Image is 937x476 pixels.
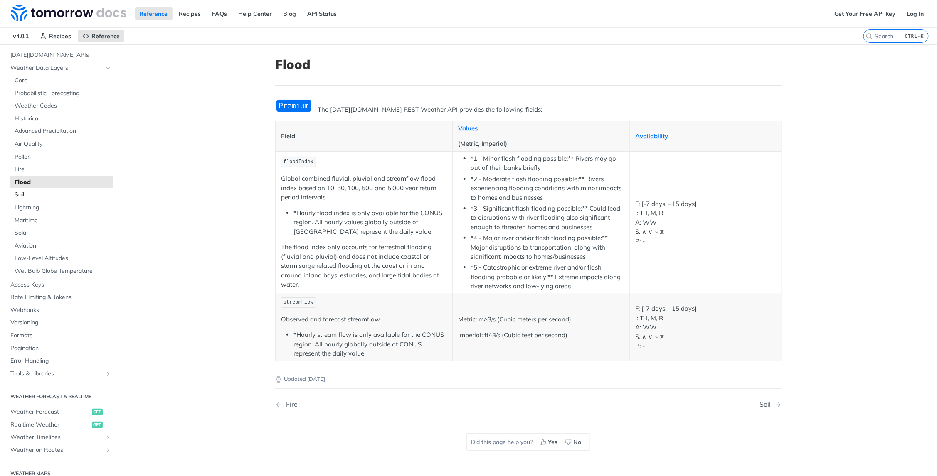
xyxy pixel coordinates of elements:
[293,209,447,237] li: *Hourly flood index is only available for the CONUS region. All hourly values globally outside of...
[10,125,113,137] a: Advanced Precipitation
[234,7,277,20] a: Help Center
[281,132,447,141] p: Field
[10,163,113,176] a: Fire
[6,431,113,444] a: Weather TimelinesShow subpages for Weather Timelines
[902,7,929,20] a: Log In
[10,64,103,72] span: Weather Data Layers
[471,263,624,291] li: *5 - Catastrophic or extreme river and/or flash flooding probable or likely:** Extreme impacts al...
[10,87,113,100] a: Probabilistic Forecasting
[105,434,111,441] button: Show subpages for Weather Timelines
[105,447,111,454] button: Show subpages for Weather on Routes
[135,7,173,20] a: Reference
[548,438,557,447] span: Yes
[10,113,113,125] a: Historical
[15,254,111,263] span: Low-Level Altitudes
[10,331,111,340] span: Formats
[105,370,111,377] button: Show subpages for Tools & Libraries
[275,400,492,408] a: Previous Page: Fire
[10,265,113,277] a: Wet Bulb Globe Temperature
[471,154,624,173] li: *1 - Minor flash flooding possible:** Rivers may go out of their banks briefly
[6,368,113,380] a: Tools & LibrariesShow subpages for Tools & Libraries
[6,49,113,61] a: [DATE][DOMAIN_NAME] APIs
[282,400,298,408] div: Fire
[10,151,113,163] a: Pollen
[866,33,873,39] svg: Search
[15,76,111,85] span: Core
[275,392,782,417] nav: Pagination Controls
[15,242,111,250] span: Aviation
[175,7,206,20] a: Recipes
[10,357,111,365] span: Error Handling
[10,281,111,289] span: Access Keys
[6,419,113,431] a: Realtime Weatherget
[6,291,113,304] a: Rate Limiting & Tokens
[10,252,113,265] a: Low-Level Altitudes
[78,30,124,42] a: Reference
[275,375,782,383] p: Updated [DATE]
[303,7,342,20] a: API Status
[6,355,113,367] a: Error Handling
[284,299,313,305] span: streamFlow
[10,319,111,327] span: Versioning
[15,165,111,174] span: Fire
[91,32,120,40] span: Reference
[105,65,111,71] button: Hide subpages for Weather Data Layers
[10,138,113,150] a: Air Quality
[281,174,447,202] p: Global combined fluvial, pluvial and streamflow flood index based on 10, 50, 100, 500 and 5,000 y...
[458,315,624,324] p: Metric: m^3/s (Cubic meters per second)
[6,406,113,418] a: Weather Forecastget
[35,30,76,42] a: Recipes
[15,267,111,275] span: Wet Bulb Globe Temperature
[293,330,447,358] li: *Hourly stream flow is only available for the CONUS region. All hourly globally outside of CONUS ...
[10,433,103,442] span: Weather Timelines
[458,124,478,132] a: Values
[10,293,111,302] span: Rate Limiting & Tokens
[10,408,90,416] span: Weather Forecast
[275,57,782,72] h1: Flood
[10,201,113,214] a: Lightning
[458,331,624,340] p: Imperial: ft^3/s (Cubic feet per second)
[10,176,113,189] a: Flood
[15,140,111,148] span: Air Quality
[10,240,113,252] a: Aviation
[6,393,113,400] h2: Weather Forecast & realtime
[10,306,111,314] span: Webhooks
[10,227,113,239] a: Solar
[471,174,624,203] li: *2 - Moderate flash flooding possible:** Rivers experiencing flooding conditions with minor impac...
[759,400,782,408] a: Next Page: Soil
[10,214,113,227] a: Maritime
[10,446,103,454] span: Weather on Routes
[635,199,776,246] p: F: [-7 days, +15 days] I: T, I, M, R A: WW S: ∧ ∨ ~ ⧖ P: -
[15,216,111,225] span: Maritime
[8,30,33,42] span: v4.0.1
[15,204,111,212] span: Lightning
[275,105,782,115] p: The [DATE][DOMAIN_NAME] REST Weather API provides the following fields:
[92,409,103,415] span: get
[10,51,111,59] span: [DATE][DOMAIN_NAME] APIs
[15,153,111,161] span: Pollen
[15,89,111,98] span: Probabilistic Forecasting
[458,139,624,149] p: (Metric, Imperial)
[15,102,111,110] span: Weather Codes
[830,7,900,20] a: Get Your Free API Key
[759,400,775,408] div: Soil
[903,32,926,40] kbd: CTRL-K
[6,279,113,291] a: Access Keys
[537,436,562,448] button: Yes
[208,7,232,20] a: FAQs
[279,7,301,20] a: Blog
[635,304,776,351] p: F: [-7 days, +15 days] I: T, I, M, R A: WW S: ∧ ∨ ~ ⧖ P: -
[15,115,111,123] span: Historical
[635,132,668,140] a: Availability
[15,191,111,199] span: Soil
[6,317,113,329] a: Versioning
[15,127,111,135] span: Advanced Precipitation
[10,74,113,87] a: Core
[471,233,624,262] li: *4 - Major river and/or flash flooding possible:** Major disruptions to transportation, along wit...
[6,342,113,355] a: Pagination
[562,436,586,448] button: No
[10,344,111,353] span: Pagination
[10,100,113,112] a: Weather Codes
[11,5,126,21] img: Tomorrow.io Weather API Docs
[15,178,111,186] span: Flood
